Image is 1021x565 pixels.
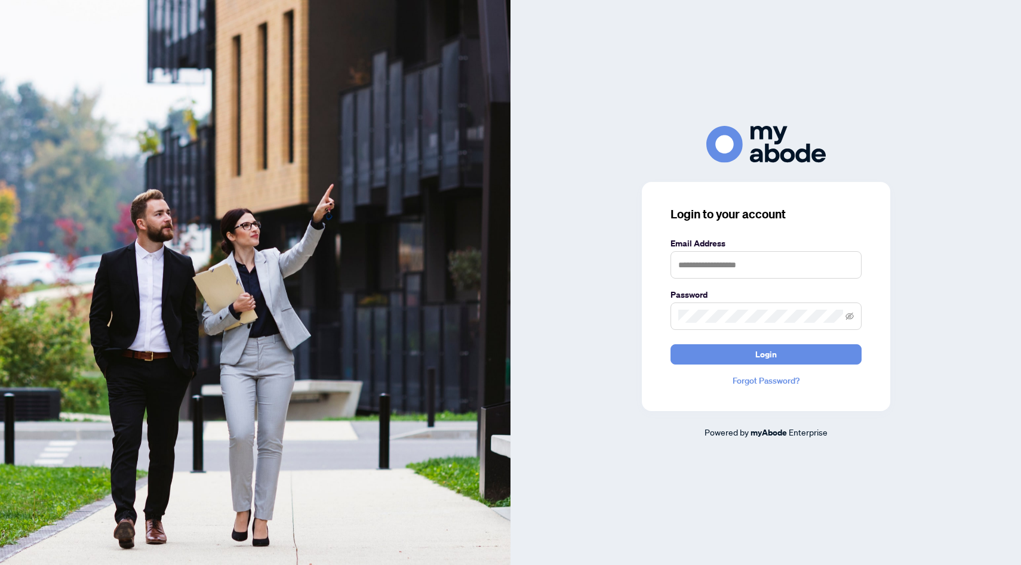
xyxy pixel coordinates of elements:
span: Login [755,345,777,364]
button: Login [671,344,862,365]
h3: Login to your account [671,206,862,223]
span: Powered by [705,427,749,437]
a: myAbode [751,426,787,439]
span: eye-invisible [845,312,854,320]
label: Password [671,288,862,301]
span: Enterprise [789,427,828,437]
label: Email Address [671,237,862,250]
a: Forgot Password? [671,374,862,387]
img: ma-logo [706,126,826,162]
